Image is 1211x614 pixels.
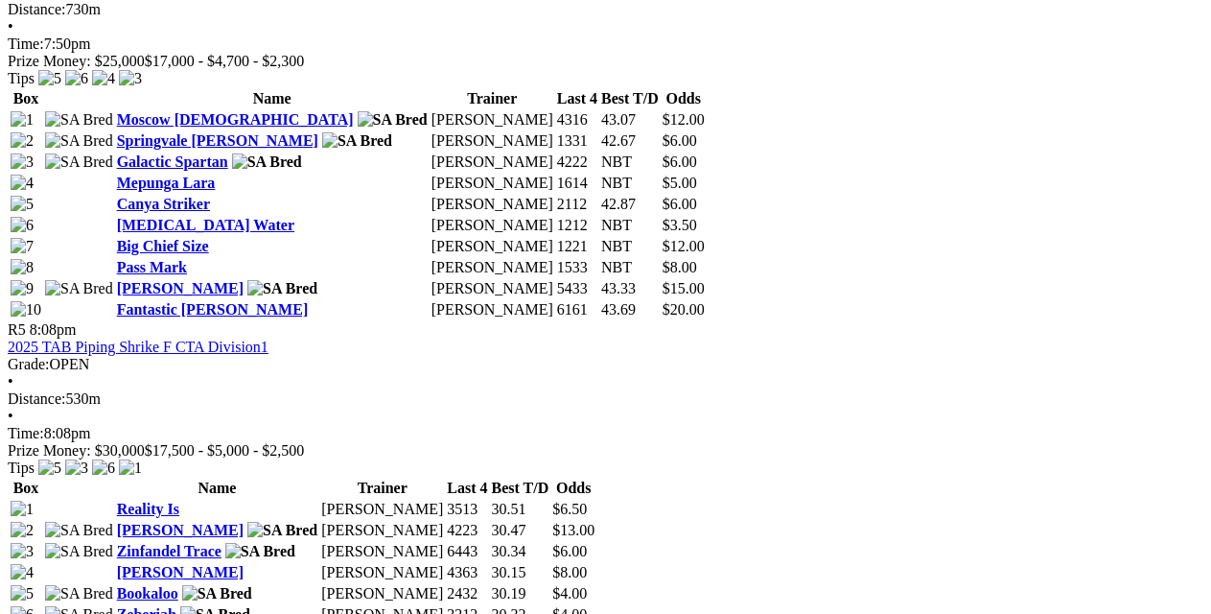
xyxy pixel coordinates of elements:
span: $3.50 [663,217,697,233]
span: $8.00 [663,259,697,275]
a: Zinfandel Trace [117,543,221,559]
span: Box [13,90,39,106]
img: 5 [11,196,34,213]
td: 1221 [556,237,598,256]
a: Fantastic [PERSON_NAME] [117,301,309,318]
span: $15.00 [663,280,705,296]
img: 4 [92,70,115,87]
span: Distance: [8,390,65,407]
span: Box [13,480,39,496]
div: 530m [8,390,1203,408]
span: 8:08pm [30,321,77,338]
div: Prize Money: $25,000 [8,53,1203,70]
th: Best T/D [491,479,550,498]
a: 2025 TAB Piping Shrike F CTA Division1 [8,339,268,355]
td: [PERSON_NAME] [320,521,444,540]
img: SA Bred [45,111,113,129]
img: 10 [11,301,41,319]
img: 6 [65,70,88,87]
td: 2112 [556,195,598,214]
td: [PERSON_NAME] [320,563,444,582]
td: NBT [600,258,660,277]
td: 5433 [556,279,598,298]
td: [PERSON_NAME] [431,216,554,235]
a: Big Chief Size [117,238,209,254]
span: • [8,18,13,35]
span: $13.00 [552,522,594,538]
td: [PERSON_NAME] [431,131,554,151]
span: • [8,373,13,390]
a: Reality Is [117,501,179,517]
td: 2432 [446,584,488,603]
td: [PERSON_NAME] [431,279,554,298]
td: 30.15 [491,563,550,582]
a: Bookaloo [117,585,178,602]
div: 8:08pm [8,425,1203,442]
span: $17,500 - $5,000 - $2,500 [145,442,305,459]
td: NBT [600,237,660,256]
div: OPEN [8,356,1203,373]
td: 4223 [446,521,488,540]
img: SA Bred [45,522,113,539]
th: Odds [662,89,706,108]
th: Name [116,479,319,498]
span: $6.00 [663,132,697,149]
td: NBT [600,153,660,172]
td: [PERSON_NAME] [431,237,554,256]
td: 1533 [556,258,598,277]
td: 42.67 [600,131,660,151]
td: 30.51 [491,500,550,519]
img: 6 [92,460,115,477]
img: 5 [11,585,34,602]
span: $12.00 [663,238,705,254]
td: 43.07 [600,110,660,130]
img: SA Bred [322,132,392,150]
img: 2 [11,522,34,539]
span: $17,000 - $4,700 - $2,300 [145,53,305,69]
span: $6.00 [663,196,697,212]
td: [PERSON_NAME] [431,195,554,214]
img: 3 [11,543,34,560]
span: $6.00 [663,153,697,170]
td: [PERSON_NAME] [320,584,444,603]
a: [MEDICAL_DATA] Water [117,217,294,233]
td: 3513 [446,500,488,519]
td: [PERSON_NAME] [431,153,554,172]
div: Prize Money: $30,000 [8,442,1203,460]
img: 8 [11,259,34,276]
span: Distance: [8,1,65,17]
img: SA Bred [45,153,113,171]
a: Mepunga Lara [117,175,216,191]
td: [PERSON_NAME] [431,174,554,193]
td: 30.47 [491,521,550,540]
th: Best T/D [600,89,660,108]
td: NBT [600,174,660,193]
td: 30.19 [491,584,550,603]
span: $6.50 [552,501,587,517]
a: Moscow [DEMOGRAPHIC_DATA] [117,111,354,128]
img: SA Bred [45,543,113,560]
img: SA Bred [232,153,302,171]
span: Tips [8,460,35,476]
td: [PERSON_NAME] [431,110,554,130]
img: 9 [11,280,34,297]
td: 6443 [446,542,488,561]
td: 43.69 [600,300,660,319]
img: SA Bred [358,111,428,129]
th: Name [116,89,429,108]
td: 4222 [556,153,598,172]
img: 4 [11,175,34,192]
th: Last 4 [446,479,488,498]
a: [PERSON_NAME] [117,564,244,580]
th: Last 4 [556,89,598,108]
span: Grade: [8,356,50,372]
a: Canya Striker [117,196,210,212]
span: R5 [8,321,26,338]
th: Trainer [431,89,554,108]
td: 4316 [556,110,598,130]
span: $8.00 [552,564,587,580]
span: • [8,408,13,424]
td: 6161 [556,300,598,319]
img: 4 [11,564,34,581]
td: 4363 [446,563,488,582]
